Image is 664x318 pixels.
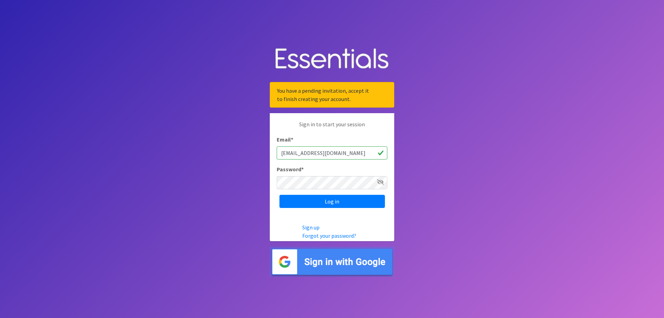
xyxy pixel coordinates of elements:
[291,136,293,143] abbr: required
[279,195,385,208] input: Log in
[270,41,394,77] img: Human Essentials
[302,224,320,231] a: Sign up
[270,247,394,277] img: Sign in with Google
[277,165,304,173] label: Password
[277,120,387,135] p: Sign in to start your session
[301,166,304,173] abbr: required
[270,82,394,108] div: You have a pending invitation, accept it to finish creating your account.
[277,135,293,144] label: Email
[302,232,356,239] a: Forgot your password?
